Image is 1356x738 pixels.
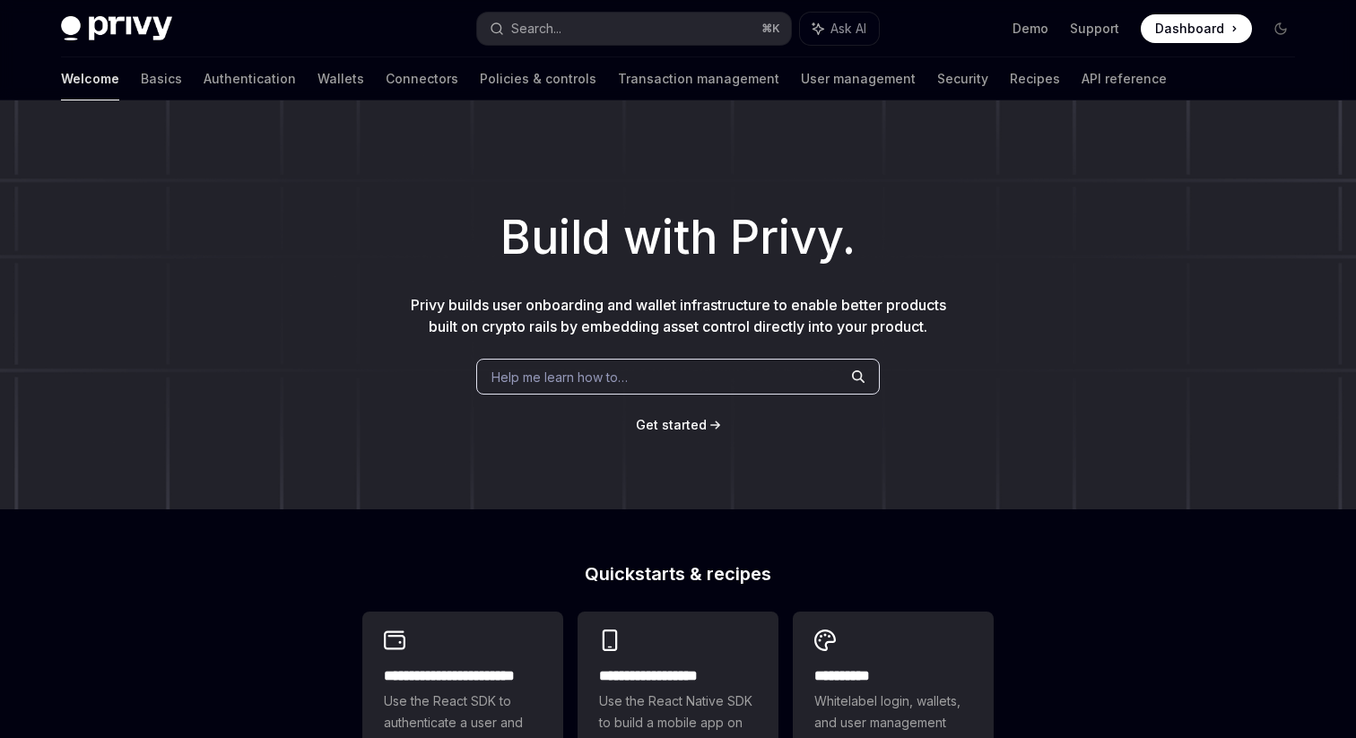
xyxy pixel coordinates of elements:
span: Privy builds user onboarding and wallet infrastructure to enable better products built on crypto ... [411,296,946,335]
a: Connectors [386,57,458,100]
span: Ask AI [830,20,866,38]
a: API reference [1082,57,1167,100]
a: Transaction management [618,57,779,100]
button: Toggle dark mode [1266,14,1295,43]
a: Welcome [61,57,119,100]
h1: Build with Privy. [29,203,1327,273]
span: Get started [636,417,707,432]
a: User management [801,57,916,100]
a: Security [937,57,988,100]
a: Authentication [204,57,296,100]
a: Demo [1013,20,1048,38]
a: Wallets [317,57,364,100]
span: Help me learn how to… [491,368,628,386]
a: Basics [141,57,182,100]
button: Search...⌘K [477,13,791,45]
a: Recipes [1010,57,1060,100]
a: Support [1070,20,1119,38]
span: Dashboard [1155,20,1224,38]
img: dark logo [61,16,172,41]
a: Dashboard [1141,14,1252,43]
div: Search... [511,18,561,39]
h2: Quickstarts & recipes [362,565,994,583]
span: ⌘ K [761,22,780,36]
button: Ask AI [800,13,879,45]
a: Get started [636,416,707,434]
a: Policies & controls [480,57,596,100]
